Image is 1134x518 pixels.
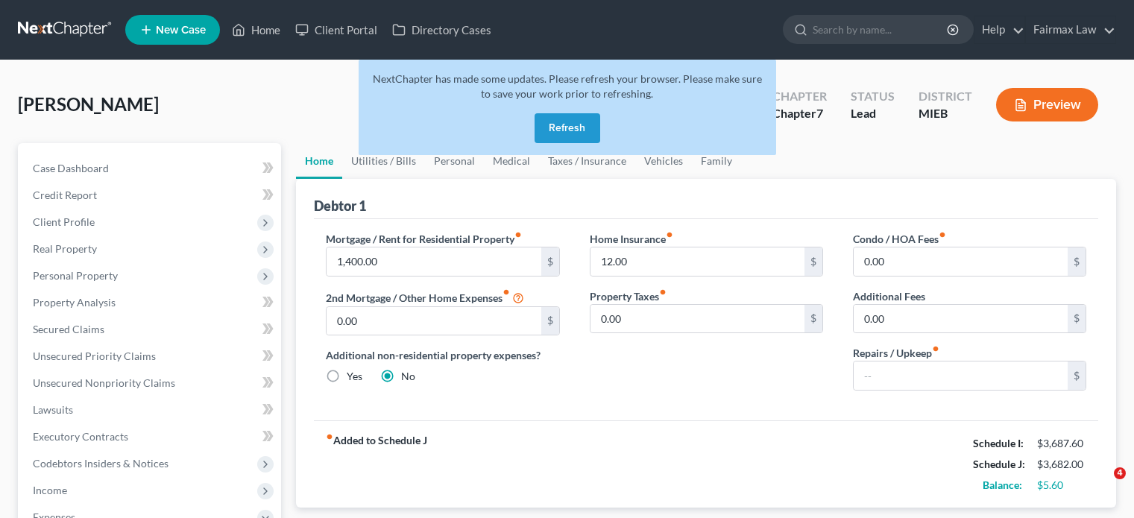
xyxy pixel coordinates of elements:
a: Client Portal [288,16,385,43]
input: -- [854,305,1068,333]
div: Status [851,88,895,105]
label: No [401,369,415,384]
div: Chapter [772,88,827,105]
span: Income [33,484,67,496]
div: MIEB [919,105,972,122]
i: fiber_manual_record [326,433,333,440]
div: $3,682.00 [1037,457,1086,472]
span: Client Profile [33,215,95,228]
label: Home Insurance [590,231,673,247]
i: fiber_manual_record [932,345,939,353]
strong: Balance: [983,478,1022,491]
div: $ [541,307,559,335]
div: Lead [851,105,895,122]
span: [PERSON_NAME] [18,93,159,115]
div: $ [804,247,822,276]
a: Property Analysis [21,289,281,316]
a: Unsecured Priority Claims [21,343,281,370]
span: Personal Property [33,269,118,282]
label: Mortgage / Rent for Residential Property [326,231,522,247]
div: Debtor 1 [314,197,366,215]
i: fiber_manual_record [503,288,510,296]
div: $ [1068,361,1086,390]
input: -- [854,247,1068,276]
a: Home [224,16,288,43]
span: Unsecured Priority Claims [33,350,156,362]
div: $ [541,247,559,276]
div: $ [1068,305,1086,333]
label: 2nd Mortgage / Other Home Expenses [326,288,524,306]
input: -- [854,361,1068,390]
input: Search by name... [813,16,949,43]
a: Fairmax Law [1026,16,1115,43]
a: Utilities / Bills [342,143,425,179]
label: Additional Fees [853,288,925,304]
a: Home [296,143,342,179]
span: Case Dashboard [33,162,109,174]
i: fiber_manual_record [659,288,667,296]
label: Condo / HOA Fees [853,231,946,247]
a: Executory Contracts [21,423,281,450]
input: -- [327,247,541,276]
label: Property Taxes [590,288,667,304]
div: $3,687.60 [1037,436,1086,451]
span: Codebtors Insiders & Notices [33,457,168,470]
label: Repairs / Upkeep [853,345,939,361]
a: Help [974,16,1024,43]
div: $ [1068,247,1086,276]
div: $5.60 [1037,478,1086,493]
span: 4 [1114,467,1126,479]
i: fiber_manual_record [666,231,673,239]
div: $ [804,305,822,333]
strong: Schedule I: [973,437,1024,449]
span: Unsecured Nonpriority Claims [33,376,175,389]
span: Real Property [33,242,97,255]
input: -- [590,305,804,333]
label: Additional non-residential property expenses? [326,347,559,363]
span: Secured Claims [33,323,104,335]
span: NextChapter has made some updates. Please refresh your browser. Please make sure to save your wor... [373,72,762,100]
button: Refresh [535,113,600,143]
strong: Schedule J: [973,458,1025,470]
a: Case Dashboard [21,155,281,182]
button: Preview [996,88,1098,121]
span: Property Analysis [33,296,116,309]
input: -- [590,247,804,276]
a: Unsecured Nonpriority Claims [21,370,281,397]
a: Credit Report [21,182,281,209]
i: fiber_manual_record [939,231,946,239]
span: Executory Contracts [33,430,128,443]
strong: Added to Schedule J [326,433,427,496]
span: Lawsuits [33,403,73,416]
span: New Case [156,25,206,36]
div: Chapter [772,105,827,122]
a: Secured Claims [21,316,281,343]
span: 7 [816,106,823,120]
label: Yes [347,369,362,384]
input: -- [327,307,541,335]
i: fiber_manual_record [514,231,522,239]
span: Credit Report [33,189,97,201]
a: Lawsuits [21,397,281,423]
div: District [919,88,972,105]
iframe: Intercom live chat [1083,467,1119,503]
a: Directory Cases [385,16,499,43]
